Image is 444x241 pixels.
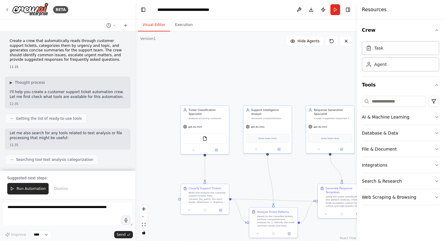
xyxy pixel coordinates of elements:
[362,77,439,93] button: Tools
[328,155,344,181] g: Edge from c79d4c7d-5277-45e3-b3be-5dd3d3b1b06c to 60e5bfc0-211d-436f-a276-c97d6845afe0
[140,221,148,229] button: fit view
[203,156,207,182] g: Edge from c99012ea-2e7d-44da-a911-c69eb06db7e7 to 8ae44db4-3da0-4e0e-816d-496bb2e74e05
[54,186,68,191] span: Dismiss
[139,5,147,14] button: Hide left sidebar
[140,205,148,213] button: zoom in
[314,117,352,120] div: Create suggested responses for frequently asked questions, draft escalation notices for critical ...
[231,197,315,203] g: Edge from 8ae44db4-3da0-4e0e-816d-496bb2e74e05 to 60e5bfc0-211d-436f-a276-c97d6845afe0
[362,114,409,120] div: AI & Machine Learning
[53,6,68,13] div: BETA
[330,147,352,152] button: Open in side panel
[121,22,130,29] button: Start a new chat
[117,232,126,237] span: Send
[121,216,130,225] button: Click to speak your automation idea
[282,231,296,236] button: Open in side panel
[362,146,397,152] div: File & Document
[259,136,277,140] span: Drop tools here
[104,22,118,29] button: Switch to previous chat
[188,117,227,120] div: Analyze incoming customer support tickets to categorize them by urgency level (Low, Medium, High,...
[188,125,202,128] span: gpt-4o-mini
[300,199,315,224] g: Edge from b90d3437-8963-4775-9f49-226fdba55fab to 60e5bfc0-211d-436f-a276-c97d6845afe0
[362,125,439,141] button: Database & Data
[17,186,46,191] span: Run Automation
[16,157,93,162] span: Searching tool text analysis categorization
[140,36,156,41] div: Version 1
[214,208,227,213] button: Open in side panel
[51,183,71,194] button: Dismiss
[362,157,439,173] button: Integrations
[170,19,198,31] button: Execution
[362,189,439,205] button: Web Scraping & Browsing
[314,108,352,116] div: Response Generation Specialist
[374,61,387,67] div: Agent
[287,36,323,46] button: Hide Agents
[10,102,126,106] div: 11:35
[10,90,126,99] p: I'll help you create a customer support ticket automation crew. Let me first check what tools are...
[197,208,213,213] button: No output available
[268,147,290,152] button: Open in side panel
[205,148,227,152] button: Open in side panel
[157,7,209,13] nav: breadcrumb
[257,210,289,214] div: Analyze Ticket Patterns
[140,229,148,236] button: toggle interactivity
[11,232,26,237] span: Improve
[317,184,366,219] div: Generate Response TemplatesUsing the ticket classification and pattern analysis, create: 1. Draft...
[362,162,387,168] div: Integrations
[326,195,364,207] div: Using the ticket classification and pattern analysis, create: 1. Draft escalation notices for all...
[362,178,402,184] div: Search & Research
[114,231,133,238] button: Send
[203,136,208,141] img: FileReadTool
[10,131,126,140] p: Let me also search for any tools related to text analysis or file processing that might be useful:
[306,105,355,153] div: Response Generation SpecialistCreate suggested responses for frequently asked questions, draft es...
[10,39,126,62] p: Create a crew that automatically reads through customer support tickets, categorizes them by urge...
[243,105,292,153] div: Support Intelligence AnalystGenerate comprehensive summaries of support ticket batches, identify ...
[2,231,29,239] button: Improve
[265,151,275,205] g: Edge from bd5de462-6318-4001-a49b-f2e32413337c to b90d3437-8963-4775-9f49-226fdba55fab
[333,212,350,217] button: No output available
[180,105,229,154] div: Ticket Classification SpecialistAnalyze incoming customer support tickets to categorize them by u...
[10,65,126,69] div: 11:35
[362,6,387,13] h4: Resources
[249,207,298,238] div: Analyze Ticket PatternsBased on the classified tickets, perform comprehensive analysis to: 1. Ide...
[140,205,148,236] div: React Flow controls
[188,108,227,116] div: Ticket Classification Specialist
[362,39,439,76] div: Crew
[257,215,295,227] div: Based on the classified tickets, perform comprehensive analysis to: 1. Identify the most common i...
[351,212,364,217] button: Open in side panel
[362,194,416,200] div: Web Scraping & Browsing
[362,22,439,39] button: Crew
[321,136,339,140] span: Drop tools here
[362,173,439,189] button: Search & Research
[180,184,229,215] div: Classify Support TicketsRead and analyze the customer support tickets from {tickets_file_path}. F...
[188,187,221,191] div: Classify Support Tickets
[138,19,170,31] button: Visual Editor
[188,191,227,204] div: Read and analyze the customer support tickets from {tickets_file_path}. For each ticket, determin...
[265,231,282,236] button: No output available
[140,213,148,221] button: zoom out
[374,45,383,51] div: Task
[251,117,289,120] div: Generate comprehensive summaries of support ticket batches, identify recurring issues and trends,...
[362,109,439,125] button: AI & Machine Learning
[7,176,128,181] p: Suggested next steps:
[12,3,48,16] img: Logo
[15,80,45,85] span: Thought process
[16,116,82,121] span: Getting the list of ready-to-use tools
[362,130,398,136] div: Database & Data
[10,143,126,147] div: 11:35
[231,197,247,225] g: Edge from 8ae44db4-3da0-4e0e-816d-496bb2e74e05 to b90d3437-8963-4775-9f49-226fdba55fab
[314,125,327,128] span: gpt-4o-mini
[340,236,356,240] a: React Flow attribution
[251,108,289,116] div: Support Intelligence Analyst
[7,183,49,194] button: Run Automation
[344,5,352,14] button: Hide right sidebar
[362,93,439,210] div: Tools
[298,39,320,44] span: Hide Agents
[326,187,364,194] div: Generate Response Templates
[10,80,45,85] button: ▶Thought process
[362,141,439,157] button: File & Document
[251,125,265,128] span: gpt-4o-mini
[10,80,12,85] span: ▶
